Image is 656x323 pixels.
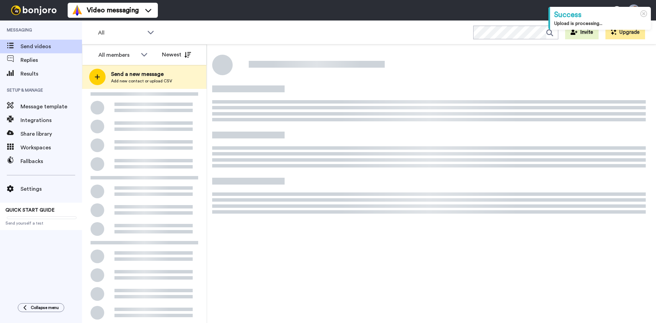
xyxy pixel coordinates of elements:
div: Upload is processing... [554,20,647,27]
span: Results [20,70,82,78]
div: All members [98,51,137,59]
span: Replies [20,56,82,64]
span: Send videos [20,42,82,51]
img: bj-logo-header-white.svg [8,5,59,15]
span: QUICK START GUIDE [5,208,55,213]
span: Video messaging [87,5,139,15]
span: Message template [20,103,82,111]
span: Send yourself a test [5,220,77,226]
span: Collapse menu [31,305,59,310]
span: Share library [20,130,82,138]
span: Add new contact or upload CSV [111,78,172,84]
button: Invite [565,26,599,39]
div: Success [554,10,647,20]
img: vm-color.svg [72,5,83,16]
span: Fallbacks [20,157,82,165]
span: Workspaces [20,144,82,152]
button: Collapse menu [18,303,64,312]
span: All [98,29,144,37]
button: Upgrade [605,26,645,39]
span: Settings [20,185,82,193]
button: Newest [157,48,196,62]
span: Integrations [20,116,82,124]
span: Send a new message [111,70,172,78]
